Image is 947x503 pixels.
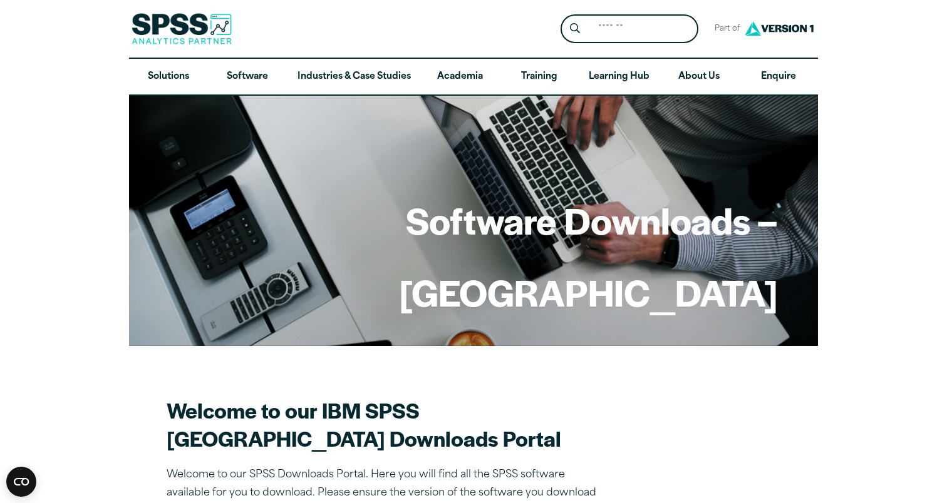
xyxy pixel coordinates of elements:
[570,23,580,34] svg: Search magnifying glass icon
[708,20,742,38] span: Part of
[500,59,579,95] a: Training
[287,59,421,95] a: Industries & Case Studies
[129,59,208,95] a: Solutions
[129,59,818,95] nav: Desktop version of site main menu
[399,196,778,245] h1: Software Downloads –
[564,18,587,41] button: Search magnifying glass icon
[208,59,287,95] a: Software
[167,396,605,452] h2: Welcome to our IBM SPSS [GEOGRAPHIC_DATA] Downloads Portal
[6,467,36,497] button: Open CMP widget
[399,268,778,317] h1: [GEOGRAPHIC_DATA]
[742,17,817,40] img: Version1 Logo
[421,59,500,95] a: Academia
[660,59,738,95] a: About Us
[561,14,698,44] form: Site Header Search Form
[132,13,232,44] img: SPSS Analytics Partner
[739,59,818,95] a: Enquire
[579,59,660,95] a: Learning Hub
